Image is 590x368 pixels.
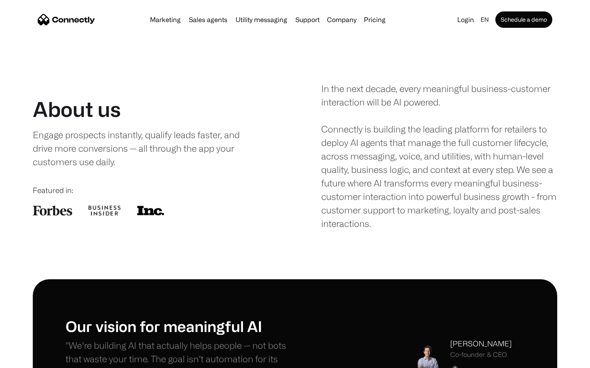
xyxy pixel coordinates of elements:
a: Sales agents [186,16,231,23]
a: Utility messaging [232,16,290,23]
a: Pricing [361,16,389,23]
aside: Language selected: English [8,353,49,365]
a: Login [454,14,477,25]
a: Support [292,16,323,23]
div: Company [327,14,356,25]
div: [PERSON_NAME] [450,338,512,349]
div: Engage prospects instantly, qualify leads faster, and drive more conversions — all through the ap... [33,128,257,168]
div: In the next decade, every meaningful business-customer interaction will be AI powered. Connectly ... [321,82,557,230]
div: Co-founder & CEO [450,351,512,359]
a: Marketing [147,16,184,23]
h1: About us [33,97,121,121]
div: en [481,14,489,25]
a: Schedule a demo [495,11,552,28]
h1: Our vision for meaningful AI [66,317,295,335]
div: Featured in: [33,185,269,196]
ul: Language list [16,354,49,365]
